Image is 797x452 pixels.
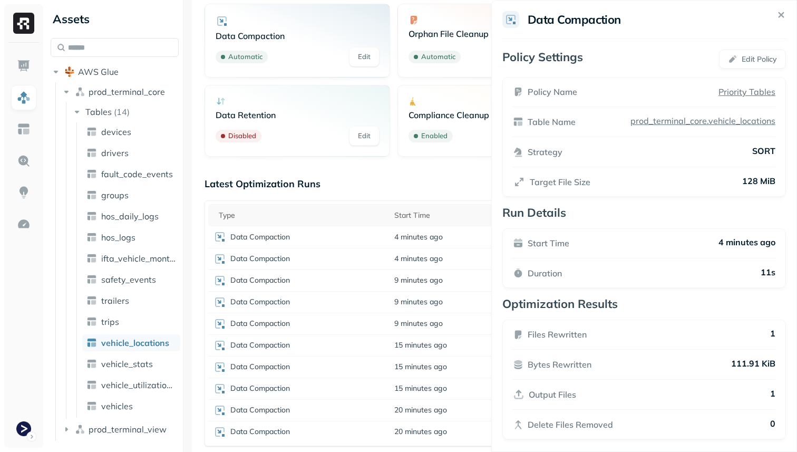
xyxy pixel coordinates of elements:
[394,319,443,329] span: 9 minutes ago
[528,267,562,280] p: Duration
[101,190,129,200] span: groups
[101,274,156,285] span: safety_events
[205,178,320,190] p: Latest Optimization Runs
[86,380,97,390] img: table
[528,418,613,431] p: Delete Files Removed
[228,52,263,62] p: Automatic
[394,427,447,437] span: 20 minutes ago
[17,186,31,199] img: Insights
[628,116,775,126] p: prod_terminal_core.vehicle_locations
[530,176,590,188] p: Target File Size
[101,401,133,411] span: vehicles
[731,358,775,371] p: 111.91 KiB
[394,362,447,372] span: 15 minutes ago
[718,237,775,249] p: 4 minutes ago
[409,110,572,120] p: Compliance Cleanup
[770,418,775,431] p: 0
[394,254,443,264] span: 4 minutes ago
[86,148,97,158] img: table
[228,131,256,141] p: Disabled
[230,275,290,285] p: Data Compaction
[75,86,85,97] img: namespace
[101,295,129,306] span: trailers
[528,237,569,249] p: Start Time
[502,205,786,220] p: Run Details
[86,401,97,411] img: table
[101,380,176,390] span: vehicle_utilization_day
[502,296,786,311] p: Optimization Results
[230,362,290,372] p: Data Compaction
[230,297,290,307] p: Data Compaction
[101,169,173,179] span: fault_code_events
[86,316,97,327] img: table
[502,50,583,69] p: Policy Settings
[394,383,447,393] span: 15 minutes ago
[528,146,562,158] p: Strategy
[17,91,31,104] img: Assets
[421,131,448,141] p: Enabled
[742,176,775,188] p: 128 MiB
[86,211,97,222] img: table
[86,190,97,200] img: table
[421,52,455,62] p: Automatic
[101,232,135,243] span: hos_logs
[719,50,786,69] button: Edit Policy
[86,338,97,348] img: table
[770,388,775,401] p: 1
[89,86,165,97] span: prod_terminal_core
[528,12,621,27] h2: Data Compaction
[101,359,153,369] span: vehicle_stats
[349,127,379,146] a: Edit
[230,383,290,393] p: Data Compaction
[86,232,97,243] img: table
[13,13,34,34] img: Ryft
[394,232,443,242] span: 4 minutes ago
[230,340,290,350] p: Data Compaction
[394,297,443,307] span: 9 minutes ago
[528,328,587,341] p: Files Rewritten
[770,328,775,341] p: 1
[101,338,169,348] span: vehicle_locations
[230,319,290,329] p: Data Compaction
[230,427,290,437] p: Data Compaction
[529,388,576,401] p: Output Files
[349,47,379,66] a: Edit
[17,217,31,231] img: Optimization
[78,66,119,77] span: AWS Glue
[101,148,129,158] span: drivers
[101,211,159,222] span: hos_daily_logs
[216,110,379,120] p: Data Retention
[394,275,443,285] span: 9 minutes ago
[409,28,572,39] p: Orphan File Cleanup
[761,267,775,280] p: 11s
[394,210,490,220] div: Start Time
[230,254,290,264] p: Data Compaction
[17,59,31,73] img: Dashboard
[752,146,775,158] p: SORT
[64,66,75,77] img: root
[17,122,31,136] img: Asset Explorer
[219,210,384,220] div: Type
[114,107,130,117] p: ( 14 )
[86,295,97,306] img: table
[85,107,112,117] span: Tables
[16,421,31,436] img: Terminal
[101,127,131,137] span: devices
[17,154,31,168] img: Query Explorer
[528,85,577,98] p: Policy Name
[101,253,176,264] span: ifta_vehicle_months
[51,11,179,27] div: Assets
[626,116,775,126] a: prod_terminal_core.vehicle_locations
[230,232,290,242] p: Data Compaction
[86,169,97,179] img: table
[86,253,97,264] img: table
[75,424,85,435] img: namespace
[528,358,591,371] p: Bytes Rewritten
[86,127,97,137] img: table
[394,405,447,415] span: 20 minutes ago
[216,31,379,41] p: Data Compaction
[101,316,119,327] span: trips
[528,116,576,128] p: Table Name
[230,405,290,415] p: Data Compaction
[394,340,447,350] span: 15 minutes ago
